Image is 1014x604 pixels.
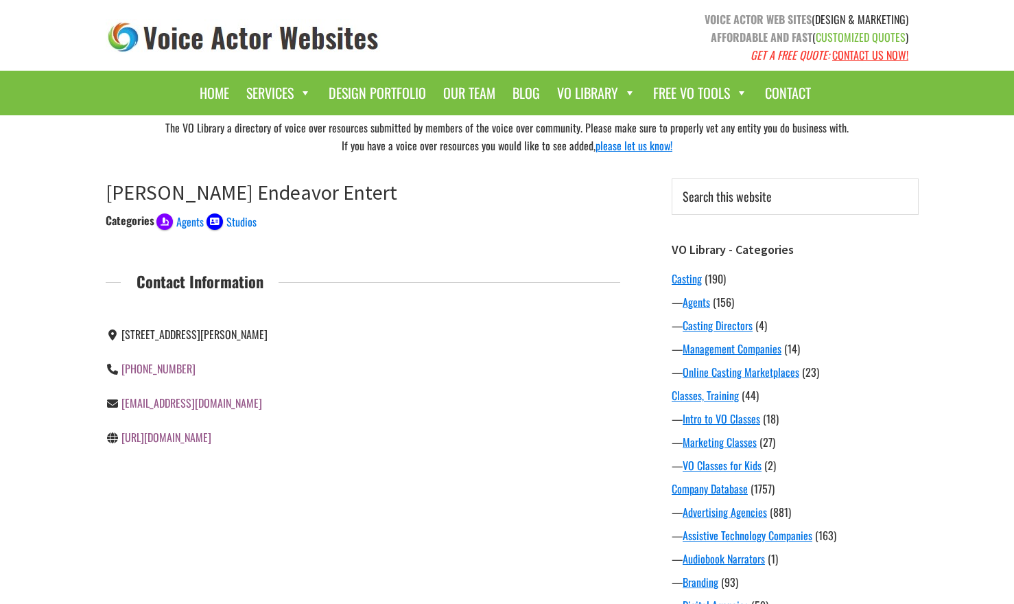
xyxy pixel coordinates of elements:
div: — [672,340,919,357]
a: Audiobook Narrators [683,550,765,567]
div: — [672,527,919,544]
a: Contact [758,78,818,108]
a: [EMAIL_ADDRESS][DOMAIN_NAME] [121,395,262,411]
a: Blog [506,78,547,108]
span: (23) [802,364,819,380]
h3: VO Library - Categories [672,242,919,257]
a: Intro to VO Classes [683,410,760,427]
a: Advertising Agencies [683,504,767,520]
span: (14) [784,340,800,357]
span: (18) [763,410,779,427]
div: — [672,504,919,520]
span: (4) [755,317,767,334]
a: Home [193,78,236,108]
span: (163) [815,527,836,544]
div: Categories [106,212,154,229]
div: — [672,434,919,450]
a: VO Library [550,78,643,108]
a: Branding [683,574,718,590]
span: CUSTOMIZED QUOTES [816,29,906,45]
strong: VOICE ACTOR WEB SITES [705,11,812,27]
div: — [672,364,919,380]
a: Management Companies [683,340,781,357]
span: Studios [226,213,257,230]
a: Casting Directors [683,317,753,334]
a: CONTACT US NOW! [832,47,908,63]
div: — [672,410,919,427]
div: — [672,317,919,334]
em: GET A FREE QUOTE: [751,47,829,63]
a: Services [239,78,318,108]
img: voice_actor_websites_logo [106,19,381,56]
span: (1757) [751,480,775,497]
span: (27) [759,434,775,450]
span: (156) [713,294,734,310]
span: Contact Information [121,269,279,294]
a: Assistive Technology Companies [683,527,812,544]
h1: [PERSON_NAME] Endeavor Entert [106,180,620,205]
strong: AFFORDABLE AND FAST [711,29,812,45]
a: Marketing Classes [683,434,757,450]
a: Studios [207,212,257,229]
a: Agents [156,212,204,229]
span: (881) [770,504,791,520]
a: [URL][DOMAIN_NAME] [121,429,211,445]
a: please let us know! [596,137,672,154]
div: — [672,457,919,474]
a: Our Team [436,78,502,108]
a: Online Casting Marketplaces [683,364,799,380]
a: VO Classes for Kids [683,457,762,474]
article: William Morris Endeavor Entert [106,180,620,476]
a: Casting [672,270,702,287]
span: Agents [176,213,204,230]
span: (190) [705,270,726,287]
span: (93) [721,574,738,590]
div: — [672,550,919,567]
a: [PHONE_NUMBER] [121,360,196,377]
div: The VO Library a directory of voice over resources submitted by members of the voice over communi... [95,115,919,158]
input: Search this website [672,178,919,215]
div: — [672,294,919,310]
p: (DESIGN & MARKETING) ( ) [517,10,908,64]
span: (44) [742,387,759,404]
a: Free VO Tools [646,78,755,108]
span: (1) [768,550,778,567]
a: Company Database [672,480,748,497]
span: [STREET_ADDRESS][PERSON_NAME] [121,326,268,342]
a: Agents [683,294,710,310]
a: Design Portfolio [322,78,433,108]
div: — [672,574,919,590]
a: Classes, Training [672,387,739,404]
span: (2) [764,457,776,474]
